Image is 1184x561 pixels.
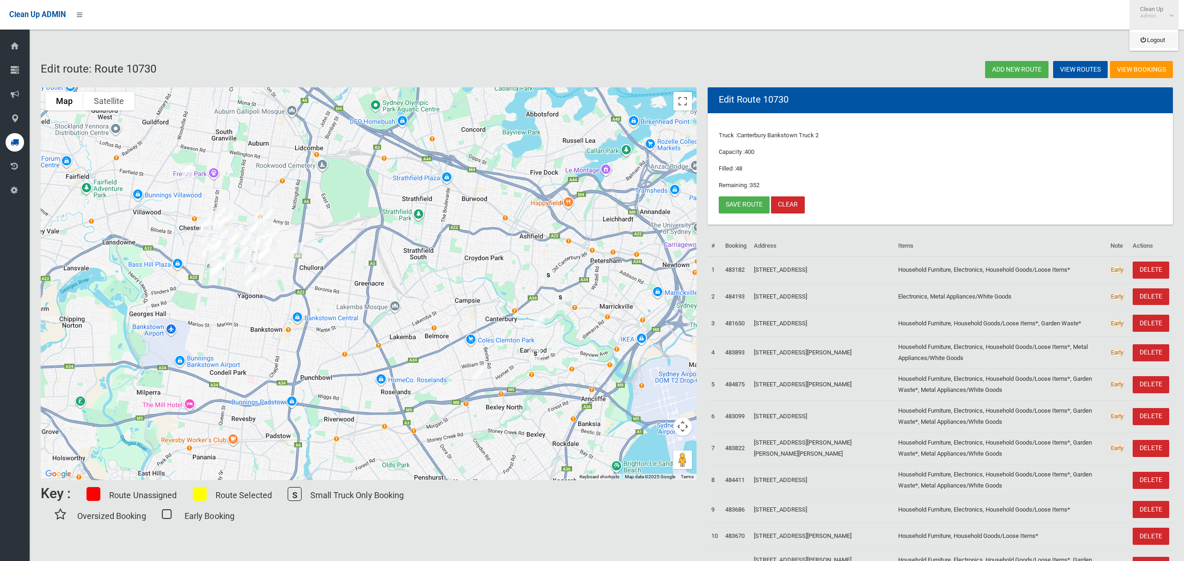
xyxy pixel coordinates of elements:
td: 483822 [721,433,750,464]
td: 483686 [721,496,750,523]
a: DELETE [1133,440,1169,457]
td: Household Furniture, Electronics, Household Goods/Loose Items*, Metal Appliances/White Goods [894,337,1107,369]
div: 22 Proctor Parade, SEFTON NSW 2162 [218,208,237,232]
td: Household Furniture, Electronics, Household Goods/Loose Items*, Garden Waste*, Metal Appliances/W... [894,401,1107,433]
div: 19 Larien Crescent, BIRRONG NSW 2143 [257,235,276,258]
td: 483182 [721,256,750,283]
div: 53A Robertson Road, BASS HILL NSW 2197 [198,240,216,263]
a: DELETE [1133,262,1169,279]
td: 484411 [721,464,750,496]
td: Household Furniture, Electronics, Household Goods/Loose Items*, Garden Waste*, Metal Appliances/W... [894,369,1107,401]
div: 6 Doust Street, BASS HILL NSW 2197 [200,235,218,258]
div: 60 Australia Street, BASS HILL NSW 2197 [205,256,224,280]
a: DELETE [1133,501,1169,518]
span: Early [1110,444,1124,452]
a: DELETE [1133,528,1169,545]
div: 71 Australia Street, BASS HILL NSW 2197 [207,259,225,282]
td: 4 [708,337,721,369]
div: 222 Rodd Street, SEFTON NSW 2162 [210,213,228,237]
div: 27 Pangee Street, KINGSGROVE NSW 2208 [469,363,487,386]
div: 682-704 New Canterbury Road, HURLSTONE PARK NSW 2193 [539,266,557,289]
div: 57 Australia Street, BASS HILL NSW 2197 [207,256,226,279]
div: 2/119 Brunker Road, YAGOONA NSW 2199 [256,242,274,265]
td: Household Furniture, Electronics, Household Goods/Loose Items* [894,496,1107,523]
td: [STREET_ADDRESS] [750,496,894,523]
div: 33 Hill Road, BIRRONG NSW 2143 [244,219,262,242]
th: # [708,236,721,256]
div: 3/125 Brunker Road, YAGOONA NSW 2199 [254,242,273,265]
div: 17 Karraba Street, SEFTON NSW 2162 [226,228,245,251]
div: 19 Bagdad Street, REGENTS PARK NSW 2143 [259,205,277,228]
div: 53 Alan Street, YAGOONA NSW 2199 [242,251,260,274]
div: 61 Australia Street, BASS HILL NSW 2197 [207,257,226,280]
p: Capacity : [719,146,1162,158]
a: Add new route [985,61,1048,78]
td: 484875 [721,369,750,401]
a: Terms (opens in new tab) [681,474,694,479]
p: Early Booking [185,508,234,524]
div: 116 Auburn Road, BIRRONG NSW 2143 [248,231,266,254]
div: 8 Boardman Street, YAGOONA NSW 2199 [289,238,307,262]
div: 23 Larien Crescent, BIRRONG NSW 2143 [256,234,275,257]
td: 10 [708,523,721,550]
td: Household Furniture, Household Goods/Loose Items*, Garden Waste* [894,310,1107,337]
td: Household Furniture, Electronics, Household Goods/Loose Items*, Garden Waste*, Metal Appliances/W... [894,433,1107,464]
div: 85 Alan Street, YAGOONA NSW 2199 [240,258,259,281]
td: 483893 [721,337,750,369]
h6: Key : [41,486,71,501]
td: [STREET_ADDRESS][PERSON_NAME] [750,337,894,369]
td: [STREET_ADDRESS][PERSON_NAME] [750,369,894,401]
p: Route Selected [216,488,272,503]
button: Map camera controls [673,417,692,436]
button: Show street map [45,92,83,110]
span: Early [1110,266,1124,274]
td: Household Furniture, Household Goods/Loose Items* [894,523,1107,550]
div: 248 Hector Street, CHESTER HILL NSW 2162 [203,231,221,254]
td: 483670 [721,523,750,550]
a: DELETE [1133,376,1169,393]
a: Save route [719,196,770,213]
button: Show satellite imagery [83,92,135,110]
td: [STREET_ADDRESS][PERSON_NAME][PERSON_NAME][PERSON_NAME] [750,433,894,464]
img: Google [43,468,74,480]
a: Logout [1130,32,1178,48]
div: 85 Gascoigne Road, BIRRONG NSW 2143 [237,230,255,253]
a: DELETE [1133,472,1169,489]
td: [STREET_ADDRESS] [750,283,894,310]
div: 43 Jocelyn Street, CHESTER HILL NSW 2162 [196,214,215,238]
div: 48 Broad Street, BASS HILL NSW 2197 [206,237,224,260]
td: 483099 [721,401,750,433]
a: DELETE [1133,408,1169,425]
div: 46 Broad Street, BASS HILL NSW 2197 [206,237,225,260]
p: Route Unassigned [109,488,177,503]
td: Household Furniture, Electronics, Household Goods/Loose Items* [894,256,1107,283]
th: Booking [721,236,750,256]
span: Early [1110,412,1124,420]
td: 6 [708,401,721,433]
div: 6 Gunya Street, REGENTS PARK NSW 2143 [251,204,269,227]
span: 48 [736,165,742,172]
small: Admin [1140,12,1163,19]
div: 15 Hartill Law Avenue, EARLWOOD NSW 2206 [526,345,544,368]
td: 8 [708,464,721,496]
td: 9 [708,496,721,523]
div: 86rosestreetsefton/86 Rose Street, SEFTON NSW 2162 [224,227,243,250]
div: 44 Cooper Road, BIRRONG NSW 2143 [262,220,281,243]
td: Electronics, Metal Appliances/White Goods [894,283,1107,310]
td: 481650 [721,310,750,337]
div: 24a Woodland Road, CHESTER HILL NSW 2162 [179,159,197,182]
td: 5 [708,369,721,401]
span: Clean Up ADMIN [9,10,66,19]
th: Items [894,236,1107,256]
td: [STREET_ADDRESS] [750,401,894,433]
div: 8 Robertson Road, CHESTER HILL NSW 2162 [198,227,216,250]
h2: Edit route: Route 10730 [41,63,601,75]
a: View Bookings [1110,61,1173,78]
div: 2/162 Gascoigne Road, YAGOONA NSW 2199 [233,243,252,266]
span: 352 [750,182,759,189]
button: Keyboard shortcuts [580,474,619,480]
div: 49 View Street, SEFTON NSW 2162 [214,213,232,236]
div: 50 Kara Street, SEFTON NSW 2162 [211,204,229,227]
div: 32 Jocelyn Street, CHESTER HILL NSW 2162 [197,213,216,236]
td: 7 [708,433,721,464]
